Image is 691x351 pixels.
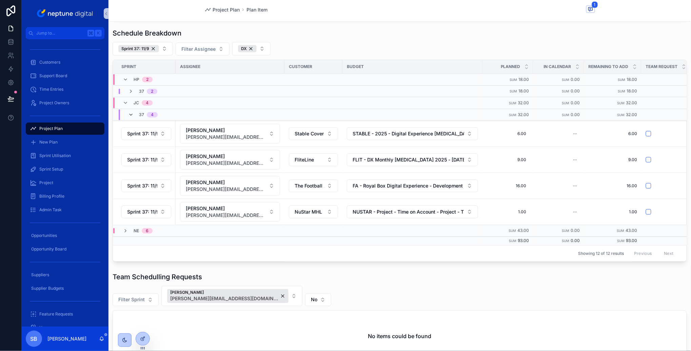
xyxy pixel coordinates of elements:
span: 0.00 [571,88,580,93]
div: 4 [146,100,149,106]
span: SB [31,335,38,343]
span: [PERSON_NAME] [186,205,266,212]
a: Project Plan [26,123,104,135]
p: [PERSON_NAME] [47,335,86,342]
a: Billing Profile [26,190,104,202]
a: Plan Item [246,6,268,13]
span: Sprint Utilisation [39,153,71,158]
small: Sum [617,239,625,243]
a: Time Entries [26,83,104,95]
h1: Schedule Breakdown [113,28,181,38]
a: Opportunities [26,229,104,242]
a: 16.00 [588,183,637,189]
button: Unselect DX [238,45,257,52]
span: Project Plan [39,126,63,131]
span: Planned [501,64,520,69]
button: Select Button [347,205,478,218]
button: Select Button [180,202,280,222]
div: 2 [146,77,149,82]
button: Select Button [305,293,331,306]
a: 6.00 [487,128,529,139]
span: 1.00 [588,209,637,215]
span: Showing 12 of 12 results [578,251,624,256]
h2: No items could be found [368,332,432,341]
span: NUSTAR - Project - Time on Account - Project - Time on Account [353,209,464,215]
span: Support Board [39,73,67,79]
img: App logo [36,8,95,19]
span: [PERSON_NAME] [170,290,279,295]
button: Select Button [180,150,280,170]
a: Project Owners [26,97,104,109]
a: -- [537,180,580,191]
span: Sprint 37: 11/9 [121,46,149,51]
small: Sum [509,101,517,105]
div: -- [573,183,577,189]
small: Sum [618,89,626,93]
span: 0.00 [571,228,580,233]
span: 32.00 [518,100,529,105]
h1: Team Schedulling Requests [113,272,202,282]
span: Stable Cover [295,130,324,137]
a: Select Button [289,153,338,167]
span: Project [39,180,53,185]
button: Jump to...K [26,27,104,39]
span: 18.00 [519,88,529,93]
span: NE [134,228,139,234]
small: Sum [510,89,517,93]
span: 0.00 [571,112,580,117]
small: Sum [562,239,570,243]
span: 43.00 [626,228,637,233]
span: FA - Royal Box Digital Experience - Development [353,182,463,189]
a: Select Button [180,176,280,196]
span: Billing Profile [39,194,64,199]
button: Select Button [289,179,338,192]
button: Select Button [347,179,478,192]
button: Select Button [121,205,171,218]
button: Unselect 64 [167,289,289,303]
small: Sum [509,239,517,243]
button: Select Button [121,179,171,192]
span: Project Owners [39,100,69,106]
a: -- [537,128,580,139]
button: Select Button [347,153,478,166]
button: Select Button [121,153,171,166]
button: Select Button [289,127,338,140]
div: -- [573,157,577,162]
small: Sum [617,101,625,105]
a: 9.00 [588,157,637,162]
span: 6.00 [588,131,637,136]
span: 37 [139,89,144,94]
span: Jump to... [36,30,85,36]
a: Select Button [347,153,478,167]
small: Sum [509,229,516,233]
button: Unselect 65 [118,45,159,52]
span: 32.00 [518,112,529,117]
a: -- [537,154,580,165]
a: Sprint Utilisation [26,150,104,162]
span: Opportunities [31,233,57,238]
button: Select Button [121,127,171,140]
a: Select Button [121,153,172,167]
span: Sprint 37: 11/9 [127,130,157,137]
span: STABLE - 2025 - Digital Experience [MEDICAL_DATA] - [DATE] [353,130,464,137]
span: 93.00 [626,238,637,243]
a: Select Button [289,127,338,140]
span: 37 [139,112,144,117]
small: Sum [562,113,570,117]
span: Feature Requests [39,311,73,317]
button: Select Button [176,43,230,56]
div: -- [573,131,577,136]
small: Sum [510,78,517,82]
a: Users [26,322,104,334]
div: -- [573,209,577,215]
button: Select Button [289,153,338,166]
div: 6 [146,228,149,234]
span: 16.00 [489,183,527,189]
span: Assignee [180,64,200,69]
small: Sum [617,113,625,117]
a: Support Board [26,70,104,82]
a: Select Button [289,179,338,193]
a: Select Button [180,124,280,144]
